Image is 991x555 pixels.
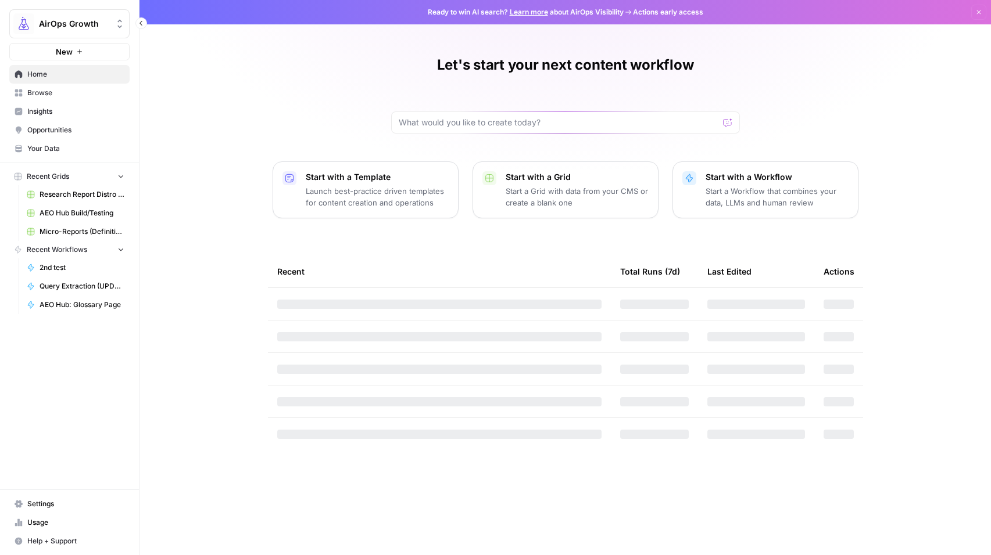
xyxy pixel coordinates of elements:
[706,185,849,208] p: Start a Workflow that combines your data, LLMs and human review
[39,18,109,30] span: AirOps Growth
[277,255,602,287] div: Recent
[22,295,130,314] a: AEO Hub: Glossary Page
[437,56,694,74] h1: Let's start your next content workflow
[706,171,849,183] p: Start with a Workflow
[9,102,130,121] a: Insights
[27,536,124,546] span: Help + Support
[306,171,449,183] p: Start with a Template
[9,65,130,84] a: Home
[9,513,130,532] a: Usage
[27,106,124,117] span: Insights
[707,255,752,287] div: Last Edited
[27,143,124,154] span: Your Data
[273,161,459,218] button: Start with a TemplateLaunch best-practice driven templates for content creation and operations
[306,185,449,208] p: Launch best-practice driven templates for content creation and operations
[9,121,130,139] a: Opportunities
[40,300,124,310] span: AEO Hub: Glossary Page
[27,244,87,255] span: Recent Workflows
[27,69,124,80] span: Home
[672,161,858,218] button: Start with a WorkflowStart a Workflow that combines your data, LLMs and human review
[22,204,130,222] a: AEO Hub Build/Testing
[506,171,649,183] p: Start with a Grid
[40,208,124,218] span: AEO Hub Build/Testing
[9,168,130,185] button: Recent Grids
[27,125,124,135] span: Opportunities
[9,43,130,60] button: New
[56,46,73,57] span: New
[428,7,624,17] span: Ready to win AI search? about AirOps Visibility
[9,9,130,38] button: Workspace: AirOps Growth
[824,255,854,287] div: Actions
[9,139,130,158] a: Your Data
[506,185,649,208] p: Start a Grid with data from your CMS or create a blank one
[22,185,130,204] a: Research Report Distro Workflows
[473,161,659,218] button: Start with a GridStart a Grid with data from your CMS or create a blank one
[9,532,130,550] button: Help + Support
[40,262,124,273] span: 2nd test
[9,495,130,513] a: Settings
[22,258,130,277] a: 2nd test
[40,281,124,291] span: Query Extraction (UPDATES EXISTING RECORD - Do not alter)
[399,117,718,128] input: What would you like to create today?
[13,13,34,34] img: AirOps Growth Logo
[27,499,124,509] span: Settings
[9,84,130,102] a: Browse
[27,517,124,528] span: Usage
[22,222,130,241] a: Micro-Reports (Definitions)
[9,241,130,258] button: Recent Workflows
[27,88,124,98] span: Browse
[633,7,703,17] span: Actions early access
[40,189,124,200] span: Research Report Distro Workflows
[510,8,548,16] a: Learn more
[27,171,69,182] span: Recent Grids
[40,226,124,237] span: Micro-Reports (Definitions)
[22,277,130,295] a: Query Extraction (UPDATES EXISTING RECORD - Do not alter)
[620,255,680,287] div: Total Runs (7d)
